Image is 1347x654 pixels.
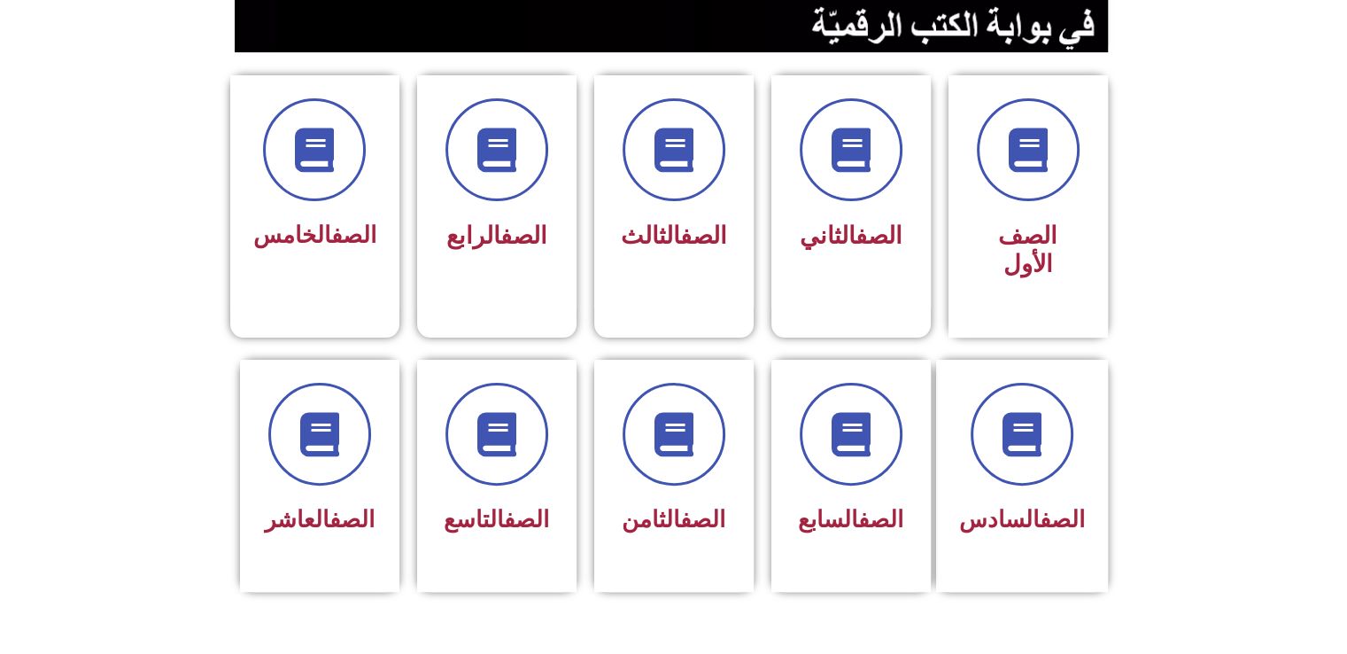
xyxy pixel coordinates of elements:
[798,506,903,533] span: السابع
[444,506,549,533] span: التاسع
[331,222,376,248] a: الصف
[621,222,727,250] span: الثالث
[800,222,902,250] span: الثاني
[253,222,376,248] span: الخامس
[680,506,725,533] a: الصف
[504,506,549,533] a: الصف
[446,222,547,250] span: الرابع
[959,506,1085,533] span: السادس
[998,222,1057,278] span: الصف الأول
[329,506,375,533] a: الصف
[500,222,547,250] a: الصف
[858,506,903,533] a: الصف
[1040,506,1085,533] a: الصف
[855,222,902,250] a: الصف
[680,222,727,250] a: الصف
[622,506,725,533] span: الثامن
[265,506,375,533] span: العاشر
